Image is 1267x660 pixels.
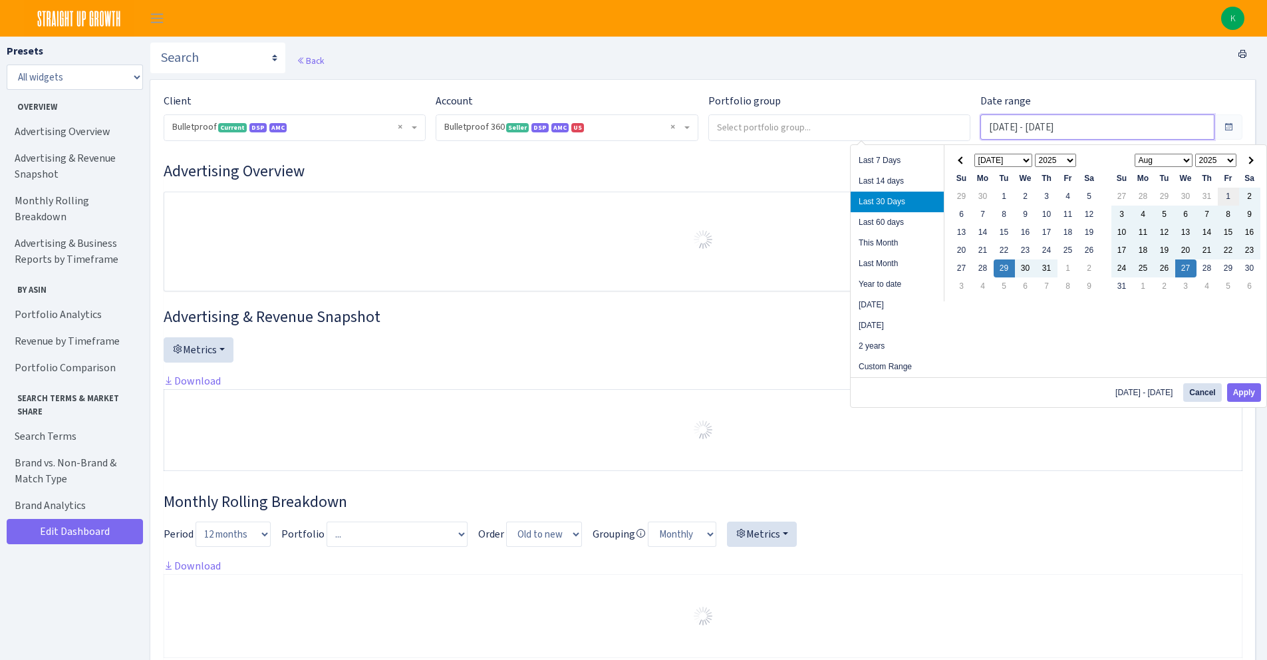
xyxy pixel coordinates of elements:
a: Advertising Overview [7,118,140,145]
button: Metrics [164,337,233,363]
a: Advertising & Business Reports by Timeframe [7,230,140,273]
th: Fr [1057,170,1079,188]
td: 31 [1036,259,1057,277]
img: Preloader [692,605,714,627]
label: Portfolio group [708,93,781,109]
td: 15 [994,224,1015,242]
a: Brand Analytics [7,492,140,519]
td: 4 [1133,206,1154,224]
a: Download [164,559,221,573]
td: 24 [1111,259,1133,277]
h3: Widget #2 [164,307,1242,327]
td: 3 [951,277,972,295]
td: 26 [1079,242,1100,259]
img: Preloader [692,419,714,440]
td: 1 [1133,277,1154,295]
td: 3 [1175,277,1197,295]
span: Bulletproof 360 <span class="badge badge-success">Seller</span><span class="badge badge-primary">... [444,120,681,134]
th: Su [1111,170,1133,188]
th: Th [1197,170,1218,188]
td: 5 [994,277,1015,295]
td: 2 [1239,188,1260,206]
td: 4 [972,277,994,295]
td: 15 [1218,224,1239,242]
td: 8 [1057,277,1079,295]
img: Kenzie Smith [1221,7,1244,30]
td: 29 [1218,259,1239,277]
label: Period [164,526,194,542]
a: Download [164,374,221,388]
th: Sa [1079,170,1100,188]
li: Last 30 Days [851,192,944,212]
td: 6 [1175,206,1197,224]
td: 30 [1175,188,1197,206]
td: 27 [951,259,972,277]
li: Last 7 Days [851,150,944,171]
td: 21 [1197,242,1218,259]
td: 11 [1133,224,1154,242]
li: 2 years [851,336,944,357]
th: Fr [1218,170,1239,188]
a: Search Terms [7,423,140,450]
a: Monthly Rolling Breakdown [7,188,140,230]
td: 1 [1218,188,1239,206]
td: 18 [1057,224,1079,242]
td: 16 [1015,224,1036,242]
td: 6 [951,206,972,224]
th: Su [951,170,972,188]
td: 25 [1133,259,1154,277]
th: Mo [1133,170,1154,188]
td: 9 [1239,206,1260,224]
td: 29 [951,188,972,206]
td: 29 [994,259,1015,277]
td: 7 [972,206,994,224]
td: 30 [972,188,994,206]
label: Account [436,93,473,109]
td: 7 [1036,277,1057,295]
td: 6 [1015,277,1036,295]
span: Bulletproof 360 <span class="badge badge-success">Seller</span><span class="badge badge-primary">... [436,115,697,140]
a: Portfolio Comparison [7,355,140,381]
li: This Month [851,233,944,253]
button: Cancel [1183,383,1221,402]
span: Amazon Marketing Cloud [551,123,569,132]
th: Tu [1154,170,1175,188]
td: 27 [1175,259,1197,277]
td: 2 [1015,188,1036,206]
td: 10 [1036,206,1057,224]
td: 25 [1057,242,1079,259]
td: 30 [1015,259,1036,277]
a: Portfolio Analytics [7,301,140,328]
th: Sa [1239,170,1260,188]
td: 30 [1239,259,1260,277]
td: 13 [951,224,972,242]
label: Client [164,93,192,109]
td: 8 [1218,206,1239,224]
td: 5 [1218,277,1239,295]
a: Revenue by Timeframe [7,328,140,355]
td: 4 [1057,188,1079,206]
td: 9 [1015,206,1036,224]
td: 7 [1197,206,1218,224]
td: 22 [1218,242,1239,259]
h3: Widget #1 [164,162,1242,181]
span: DSP [531,123,549,132]
a: Edit Dashboard [7,519,143,544]
td: 27 [1111,188,1133,206]
td: 2 [1079,259,1100,277]
h3: Widget #38 [164,492,1242,512]
td: 3 [1111,206,1133,224]
label: Portfolio [281,526,325,542]
td: 12 [1079,206,1100,224]
span: DSP [249,123,267,132]
td: 22 [994,242,1015,259]
label: Date range [980,93,1031,109]
input: Select portfolio group... [709,115,970,139]
li: Last Month [851,253,944,274]
td: 14 [1197,224,1218,242]
td: 31 [1111,277,1133,295]
td: 10 [1111,224,1133,242]
th: Mo [972,170,994,188]
td: 8 [994,206,1015,224]
td: 29 [1154,188,1175,206]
